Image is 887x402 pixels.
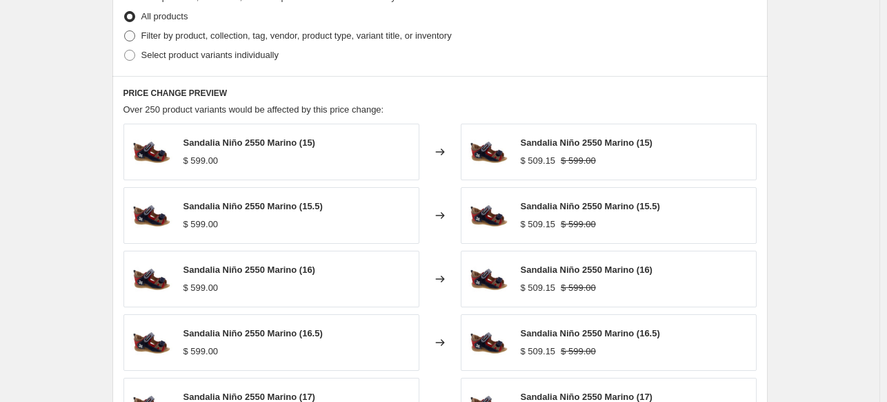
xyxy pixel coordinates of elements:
[141,30,452,41] span: Filter by product, collection, tag, vendor, product type, variant title, or inventory
[521,137,652,148] span: Sandalia Niño 2550 Marino (15)
[521,218,556,231] div: $ 509.15
[183,328,323,338] span: Sandalia Niño 2550 Marino (16.5)
[561,281,596,295] strike: $ 599.00
[123,104,384,115] span: Over 250 product variants would be affected by this price change:
[123,88,757,99] h6: PRICE CHANGE PREVIEW
[561,218,596,231] strike: $ 599.00
[183,345,219,358] div: $ 599.00
[183,265,315,275] span: Sandalia Niño 2550 Marino (16)
[521,392,652,402] span: Sandalia Niño 2550 Marino (17)
[131,195,172,236] img: 2550-NOBUK-ROJO-01_80x.jpg
[521,345,556,358] div: $ 509.15
[521,281,556,295] div: $ 509.15
[141,50,279,60] span: Select product variants individually
[468,258,510,300] img: 2550-NOBUK-ROJO-01_80x.jpg
[131,258,172,300] img: 2550-NOBUK-ROJO-01_80x.jpg
[468,322,510,363] img: 2550-NOBUK-ROJO-01_80x.jpg
[521,265,652,275] span: Sandalia Niño 2550 Marino (16)
[468,131,510,173] img: 2550-NOBUK-ROJO-01_80x.jpg
[468,195,510,236] img: 2550-NOBUK-ROJO-01_80x.jpg
[183,218,219,231] div: $ 599.00
[521,201,660,211] span: Sandalia Niño 2550 Marino (15.5)
[183,281,219,295] div: $ 599.00
[521,154,556,168] div: $ 509.15
[561,154,596,168] strike: $ 599.00
[183,154,219,168] div: $ 599.00
[561,345,596,358] strike: $ 599.00
[131,131,172,173] img: 2550-NOBUK-ROJO-01_80x.jpg
[183,201,323,211] span: Sandalia Niño 2550 Marino (15.5)
[183,137,315,148] span: Sandalia Niño 2550 Marino (15)
[131,322,172,363] img: 2550-NOBUK-ROJO-01_80x.jpg
[521,328,660,338] span: Sandalia Niño 2550 Marino (16.5)
[183,392,315,402] span: Sandalia Niño 2550 Marino (17)
[141,11,188,21] span: All products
